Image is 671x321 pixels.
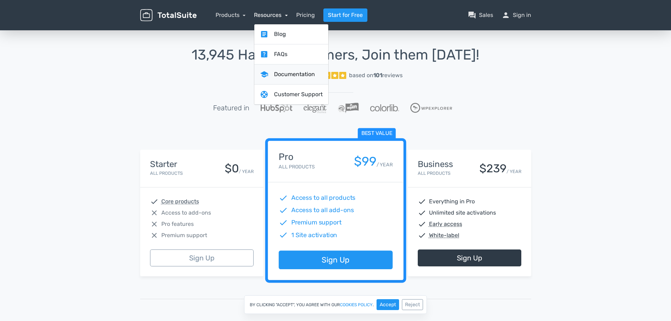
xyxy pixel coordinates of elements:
[213,104,249,112] h5: Featured in
[140,68,531,82] a: Excellent 5/5 based on101reviews
[279,230,288,240] span: check
[260,90,268,99] span: support
[216,12,246,18] a: Products
[418,231,426,240] span: check
[260,30,268,38] span: article
[279,164,315,170] small: All Products
[291,230,337,240] span: 1 Site activation
[260,70,268,79] span: school
[260,50,268,58] span: help_center
[150,209,159,217] span: close
[161,209,211,217] span: Access to add-ons
[291,193,355,203] span: Access to all products
[370,104,399,111] img: Colorlib
[161,231,207,240] span: Premium support
[279,251,392,270] a: Sign Up
[376,161,392,168] small: / YEAR
[323,8,367,22] a: Start for Free
[418,209,426,217] span: check
[418,160,453,169] h4: Business
[150,171,183,176] small: All Products
[296,11,315,19] a: Pricing
[429,220,462,228] abbr: Early access
[418,220,426,228] span: check
[479,162,507,175] div: $239
[507,168,521,175] small: / YEAR
[279,218,288,227] span: check
[502,11,510,19] span: person
[304,103,327,113] img: ElegantThemes
[254,44,328,64] a: help_centerFAQs
[150,197,159,206] span: check
[429,231,459,240] abbr: White-label
[279,152,315,162] h4: Pro
[244,295,427,314] div: By clicking "Accept", you agree with our .
[239,168,254,175] small: / YEAR
[468,11,493,19] a: question_answerSales
[410,103,452,113] img: WPExplorer
[225,162,239,175] div: $0
[340,303,373,307] a: cookies policy
[254,12,288,18] a: Resources
[150,160,183,169] h4: Starter
[333,295,338,303] span: Or
[140,47,531,63] h1: 13,945 Happy Customers, Join them [DATE]!
[254,64,328,85] a: schoolDocumentation
[254,24,328,44] a: articleBlog
[261,103,292,112] img: Hubspot
[150,231,159,240] span: close
[358,128,396,139] span: Best value
[150,220,159,228] span: close
[418,171,451,176] small: All Products
[402,299,423,310] button: Reject
[429,209,496,217] span: Unlimited site activations
[373,72,382,79] strong: 101
[279,193,288,203] span: check
[150,249,254,266] a: Sign Up
[502,11,531,19] a: personSign in
[291,206,354,215] span: Access to all add-ons
[418,249,521,266] a: Sign Up
[468,11,476,19] span: question_answer
[377,299,399,310] button: Accept
[279,206,288,215] span: check
[161,197,199,206] abbr: Core products
[140,9,197,21] img: TotalSuite for WordPress
[338,103,359,113] img: WPLift
[291,218,341,227] span: Premium support
[429,197,475,206] span: Everything in Pro
[349,71,403,80] div: based on reviews
[254,85,328,105] a: supportCustomer Support
[418,197,426,206] span: check
[354,155,376,168] div: $99
[161,220,194,228] span: Pro features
